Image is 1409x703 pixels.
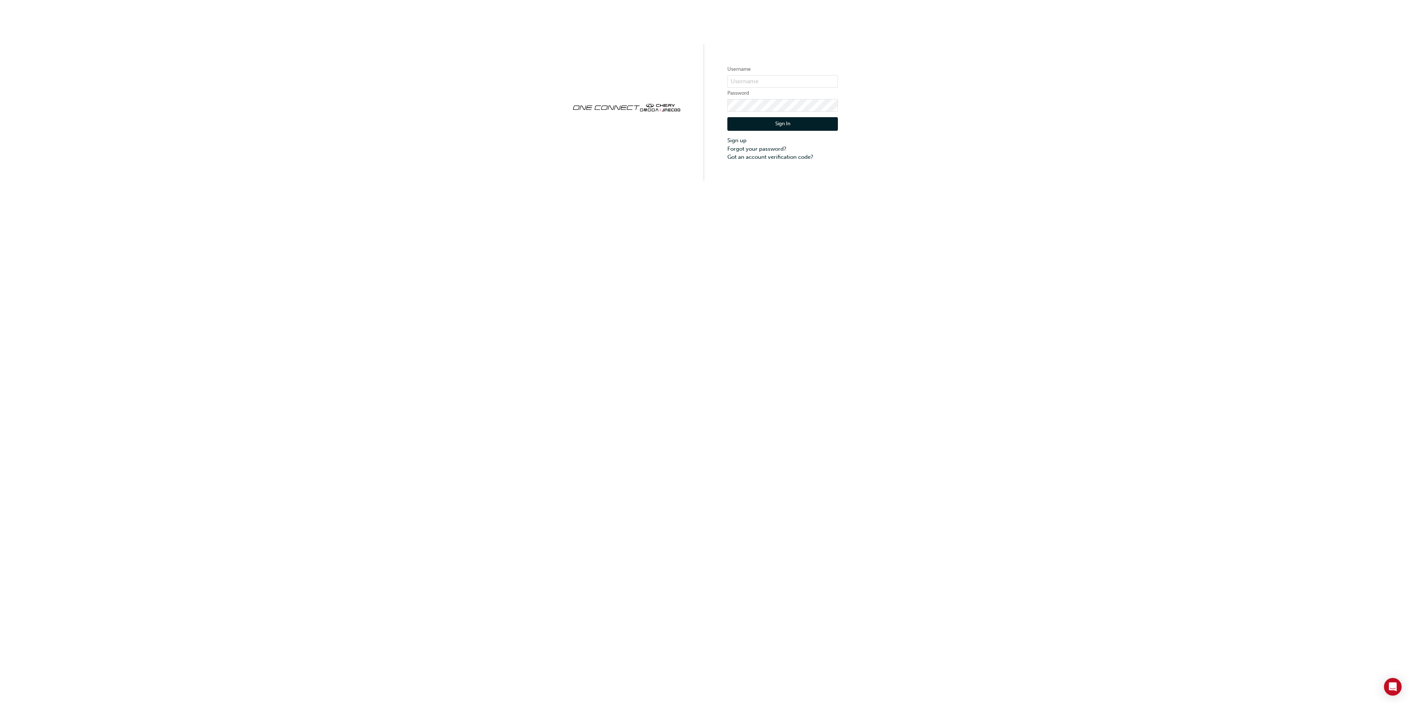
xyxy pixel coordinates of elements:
[727,117,838,131] button: Sign In
[727,136,838,145] a: Sign up
[727,89,838,98] label: Password
[727,65,838,74] label: Username
[727,145,838,153] a: Forgot your password?
[571,97,682,116] img: oneconnect
[727,75,838,88] input: Username
[1384,678,1402,696] div: Open Intercom Messenger
[727,153,838,161] a: Got an account verification code?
